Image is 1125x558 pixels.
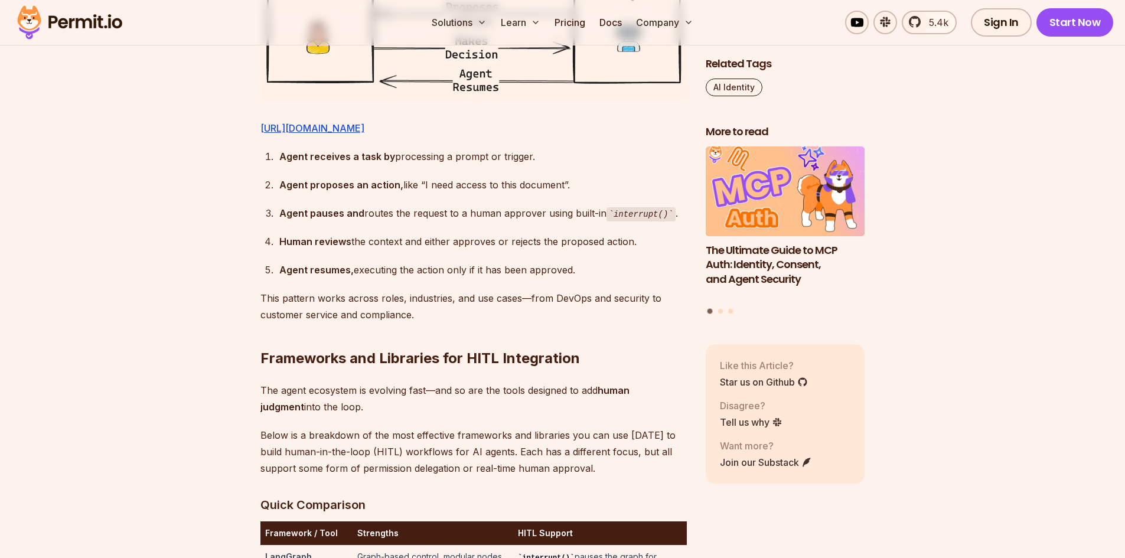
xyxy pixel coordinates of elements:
button: Go to slide 1 [707,309,713,314]
a: Join our Substack [720,455,812,469]
a: Pricing [550,11,590,34]
p: Want more? [720,438,812,452]
h3: Quick Comparison [260,495,687,514]
th: HITL Support [513,521,687,545]
strong: Agent pauses and [279,207,364,219]
a: AI Identity [706,79,762,96]
strong: Agent resumes, [279,264,354,276]
a: 5.4k [902,11,957,34]
p: Disagree? [720,398,782,412]
p: The agent ecosystem is evolving fast—and so are the tools designed to add into the loop. [260,382,687,415]
p: Below is a breakdown of the most effective frameworks and libraries you can use [DATE] to build h... [260,427,687,477]
li: 1 of 3 [706,146,865,302]
span: 5.4k [922,15,948,30]
th: Strengths [353,521,513,545]
button: Learn [496,11,545,34]
code: interrupt() [606,207,676,221]
h3: The Ultimate Guide to MCP Auth: Identity, Consent, and Agent Security [706,243,865,286]
a: Start Now [1036,8,1114,37]
button: Company [631,11,698,34]
strong: Human reviews [279,236,351,247]
img: Permit logo [12,2,128,43]
div: processing a prompt or trigger. [279,148,687,165]
a: Sign In [971,8,1032,37]
a: Star us on Github [720,374,808,389]
button: Solutions [427,11,491,34]
p: Like this Article? [720,358,808,372]
div: routes the request to a human approver using built-in . [279,205,687,222]
p: This pattern works across roles, industries, and use cases—from DevOps and security to customer s... [260,290,687,323]
img: The Ultimate Guide to MCP Auth: Identity, Consent, and Agent Security [706,146,865,236]
div: executing the action only if it has been approved. [279,262,687,278]
button: Go to slide 3 [728,309,733,314]
h2: Related Tags [706,57,865,71]
a: Tell us why [720,415,782,429]
a: Docs [595,11,627,34]
h2: More to read [706,125,865,139]
strong: Agent proposes an action, [279,179,403,191]
button: Go to slide 2 [718,309,723,314]
div: the context and either approves or rejects the proposed action. [279,233,687,250]
a: [URL][DOMAIN_NAME] [260,122,364,134]
a: The Ultimate Guide to MCP Auth: Identity, Consent, and Agent SecurityThe Ultimate Guide to MCP Au... [706,146,865,302]
th: Framework / Tool [260,521,353,545]
div: like “I need access to this document”. [279,177,687,193]
h2: Frameworks and Libraries for HITL Integration [260,302,687,368]
strong: Agent receives a task by [279,151,395,162]
div: Posts [706,146,865,316]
